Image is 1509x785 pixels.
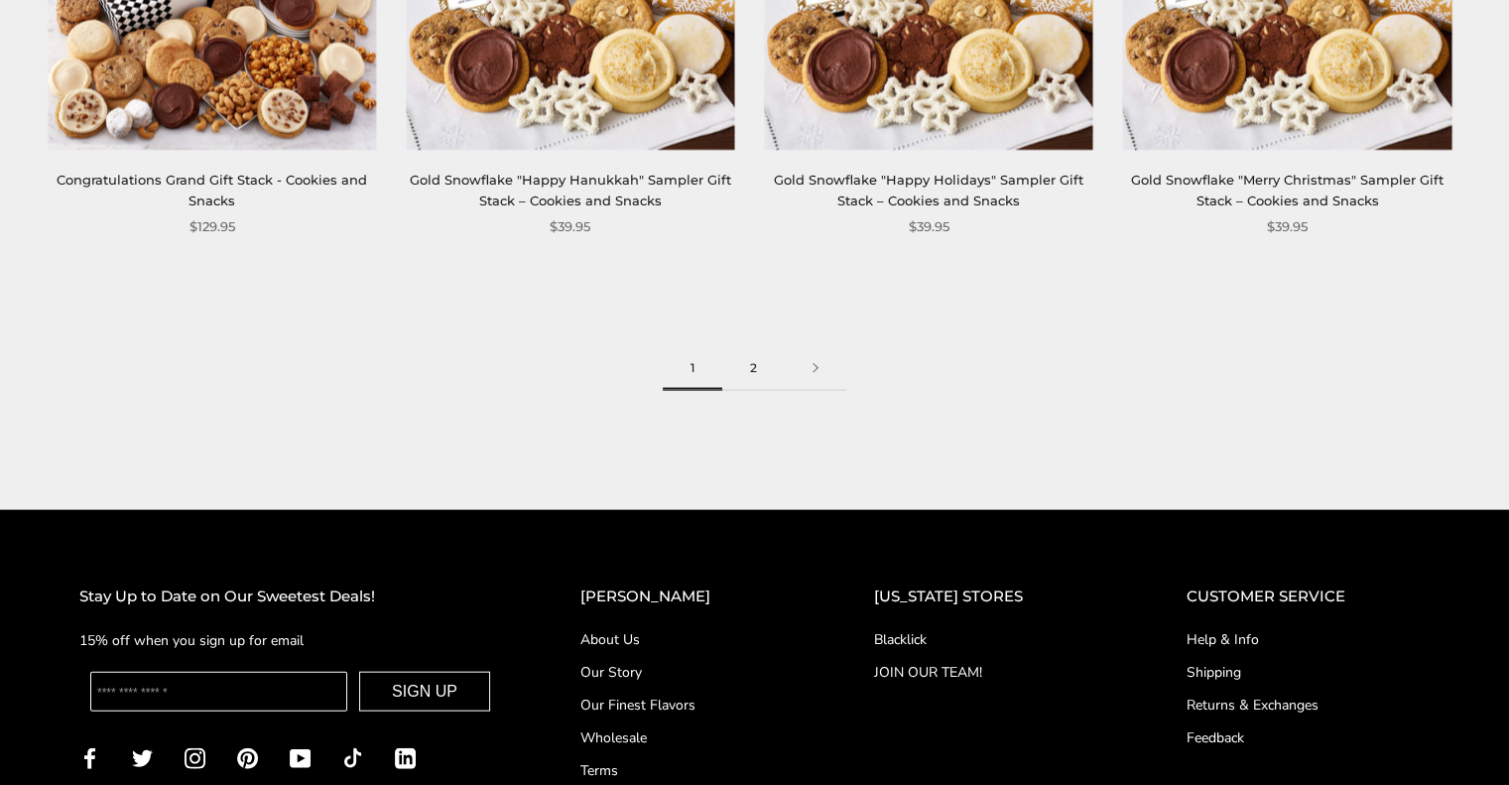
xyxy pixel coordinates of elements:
a: Our Story [580,662,795,683]
a: JOIN OUR TEAM! [874,662,1107,683]
a: Wholesale [580,727,795,748]
span: $39.95 [909,216,949,237]
iframe: Sign Up via Text for Offers [16,710,205,769]
p: 15% off when you sign up for email [79,629,501,652]
a: Help & Info [1187,629,1430,650]
a: Gold Snowflake "Happy Hanukkah" Sampler Gift Stack – Cookies and Snacks [410,172,731,208]
a: LinkedIn [395,746,416,769]
a: Instagram [185,746,205,769]
a: Congratulations Grand Gift Stack - Cookies and Snacks [57,172,367,208]
a: 2 [722,346,785,391]
a: Our Finest Flavors [580,695,795,716]
h2: CUSTOMER SERVICE [1187,585,1430,609]
span: $39.95 [1267,216,1308,237]
a: Feedback [1187,727,1430,748]
a: About Us [580,629,795,650]
a: Returns & Exchanges [1187,695,1430,716]
a: Terms [580,760,795,781]
span: 1 [663,346,722,391]
input: Enter your email [90,672,347,712]
h2: [US_STATE] STORES [874,585,1107,609]
a: YouTube [290,746,311,769]
span: $129.95 [189,216,235,237]
h2: Stay Up to Date on Our Sweetest Deals! [79,585,501,609]
a: Gold Snowflake "Merry Christmas" Sampler Gift Stack – Cookies and Snacks [1131,172,1444,208]
a: Twitter [132,746,153,769]
h2: [PERSON_NAME] [580,585,795,609]
a: Pinterest [237,746,258,769]
a: Gold Snowflake "Happy Holidays" Sampler Gift Stack – Cookies and Snacks [774,172,1083,208]
button: SIGN UP [359,672,490,712]
a: TikTok [342,746,363,769]
a: Next page [785,346,846,391]
span: $39.95 [550,216,590,237]
a: Blacklick [874,629,1107,650]
a: Shipping [1187,662,1430,683]
a: Facebook [79,746,100,769]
